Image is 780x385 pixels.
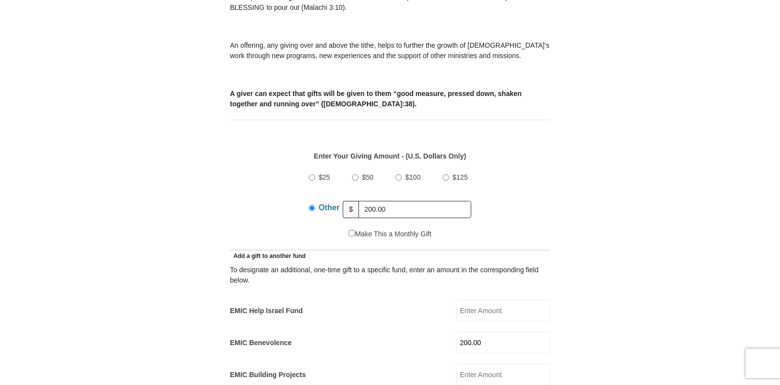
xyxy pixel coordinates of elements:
[358,201,471,218] input: Other Amount
[343,201,359,218] span: $
[319,173,330,181] span: $25
[319,203,340,212] span: Other
[362,173,373,181] span: $50
[405,173,421,181] span: $100
[349,229,431,239] label: Make This a Monthly Gift
[314,152,466,160] strong: Enter Your Giving Amount - (U.S. Dollars Only)
[230,90,521,108] b: A giver can expect that gifts will be given to them “good measure, pressed down, shaken together ...
[230,265,550,286] div: To designate an additional, one-time gift to a specific fund, enter an amount in the correspondin...
[230,370,306,380] label: EMIC Building Projects
[453,173,468,181] span: $125
[230,338,292,348] label: EMIC Benevolence
[230,253,306,259] span: Add a gift to another fund
[456,332,550,353] input: Enter Amount
[349,230,355,236] input: Make This a Monthly Gift
[456,300,550,321] input: Enter Amount
[230,306,303,316] label: EMIC Help Israel Fund
[230,40,550,61] p: An offering, any giving over and above the tithe, helps to further the growth of [DEMOGRAPHIC_DAT...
